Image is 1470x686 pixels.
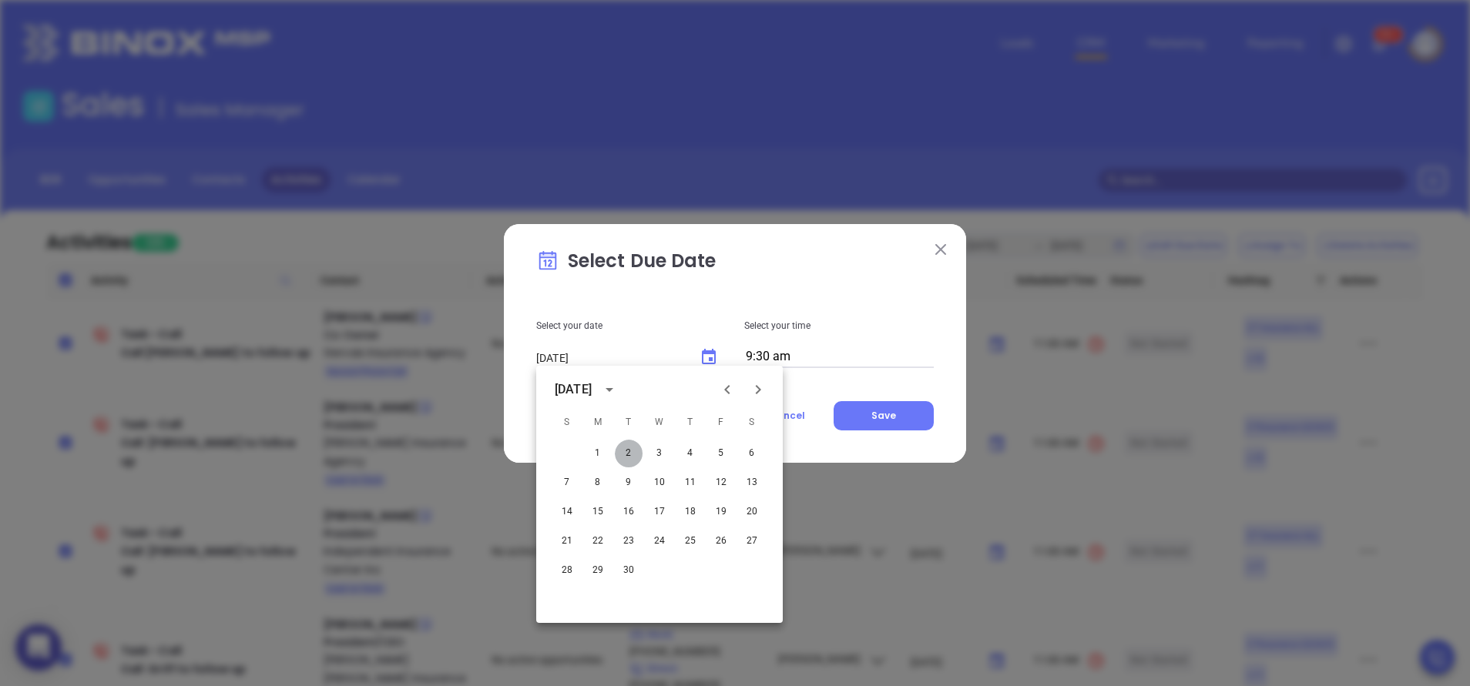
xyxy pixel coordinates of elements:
[615,527,643,555] button: 23
[834,401,934,430] button: Save
[553,498,581,526] button: 14
[646,469,673,497] button: 10
[707,469,735,497] button: 12
[536,317,726,334] p: Select your date
[676,469,704,497] button: 11
[707,527,735,555] button: 26
[743,374,774,405] button: Next month
[615,557,643,584] button: 30
[553,407,581,438] span: Sunday
[555,380,592,399] div: [DATE]
[584,527,612,555] button: 22
[738,407,766,438] span: Saturday
[738,527,766,555] button: 27
[712,374,743,405] button: Previous month
[584,498,612,526] button: 15
[740,401,834,430] button: Cancel
[676,498,704,526] button: 18
[646,498,673,526] button: 17
[676,407,704,438] span: Thursday
[707,407,735,438] span: Friday
[615,407,643,438] span: Tuesday
[553,469,581,497] button: 7
[584,469,612,497] button: 8
[676,440,704,467] button: 4
[553,527,581,555] button: 21
[738,469,766,497] button: 13
[707,498,735,526] button: 19
[738,440,766,467] button: 6
[596,376,623,403] button: calendar view is open, switch to year view
[615,498,643,526] button: 16
[584,407,612,438] span: Monday
[536,350,687,366] input: MM/DD/YYYY
[935,244,946,255] img: close modal
[738,498,766,526] button: 20
[871,409,896,422] span: Save
[646,440,673,467] button: 3
[615,469,643,497] button: 9
[707,440,735,467] button: 5
[584,557,612,584] button: 29
[536,247,934,283] p: Select Due Date
[693,342,724,373] button: Choose date, selected date is Aug 29, 2025
[646,527,673,555] button: 24
[553,557,581,584] button: 28
[676,527,704,555] button: 25
[615,440,643,467] button: 2
[584,440,612,467] button: 1
[769,409,805,422] span: Cancel
[646,407,673,438] span: Wednesday
[744,317,934,334] p: Select your time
